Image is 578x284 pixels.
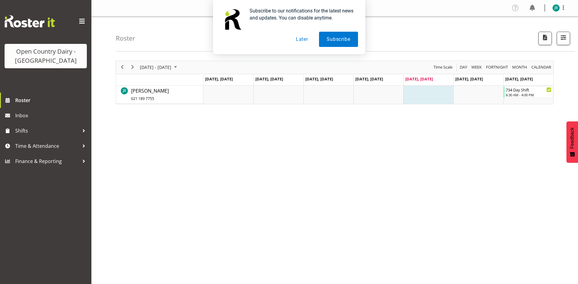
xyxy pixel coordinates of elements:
button: Later [288,32,316,47]
button: Timeline Week [470,63,483,71]
span: Week [471,63,482,71]
div: Subscribe to our notifications for the latest news and updates. You can disable anytime. [245,7,358,21]
div: previous period [117,61,127,74]
table: Timeline Week of August 22, 2025 [204,86,553,104]
img: notification icon [220,7,245,32]
button: Next [129,63,137,71]
button: Month [530,63,552,71]
td: Justin Spicer resource [116,86,204,104]
span: [DATE], [DATE] [405,76,433,82]
span: Month [512,63,528,71]
span: [DATE], [DATE] [305,76,333,82]
button: Previous [118,63,126,71]
div: Timeline Week of August 22, 2025 [116,61,554,104]
button: Feedback - Show survey [566,121,578,163]
span: [DATE], [DATE] [455,76,483,82]
span: [DATE], [DATE] [205,76,233,82]
button: Timeline Day [459,63,468,71]
span: [DATE], [DATE] [505,76,533,82]
span: [DATE], [DATE] [255,76,283,82]
span: [DATE], [DATE] [355,76,383,82]
span: Day [459,63,468,71]
button: August 2025 [139,63,180,71]
div: August 18 - 24, 2025 [138,61,181,74]
span: [PERSON_NAME] [131,87,169,101]
div: Open Country Dairy - [GEOGRAPHIC_DATA] [11,47,81,65]
span: Roster [15,96,88,105]
span: Inbox [15,111,88,120]
a: [PERSON_NAME]021 189 7755 [131,87,169,102]
span: Time Scale [433,63,453,71]
div: Justin Spicer"s event - 734 Day Shift Begin From Sunday, August 24, 2025 at 6:30:00 AM GMT+12:00 ... [504,86,553,98]
span: Feedback [569,127,575,149]
div: next period [127,61,138,74]
button: Time Scale [433,63,454,71]
button: Timeline Month [511,63,528,71]
span: calendar [531,63,552,71]
button: Subscribe [319,32,358,47]
span: 021 189 7755 [131,96,154,101]
span: Shifts [15,126,79,135]
span: Time & Attendance [15,141,79,151]
div: 6:30 AM - 4:00 PM [506,92,551,97]
span: Finance & Reporting [15,157,79,166]
div: 734 Day Shift [506,87,551,93]
button: Fortnight [485,63,509,71]
span: [DATE] - [DATE] [139,63,172,71]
